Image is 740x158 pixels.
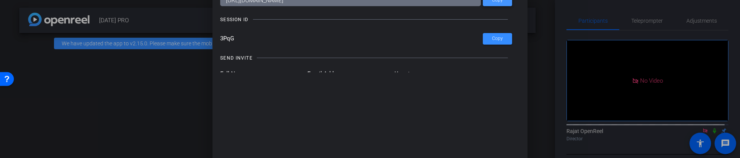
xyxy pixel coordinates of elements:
openreel-title-line: SEND INVITE [220,54,512,62]
mat-label: Full Name [220,70,302,78]
div: SEND INVITE [220,54,252,62]
div: SESSION ID [220,16,248,23]
span: Copy [492,36,503,42]
openreel-title-line: SESSION ID [220,16,512,23]
mat-label: Email Address [307,70,389,78]
button: Copy [483,33,512,45]
mat-label: User type [394,70,476,78]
